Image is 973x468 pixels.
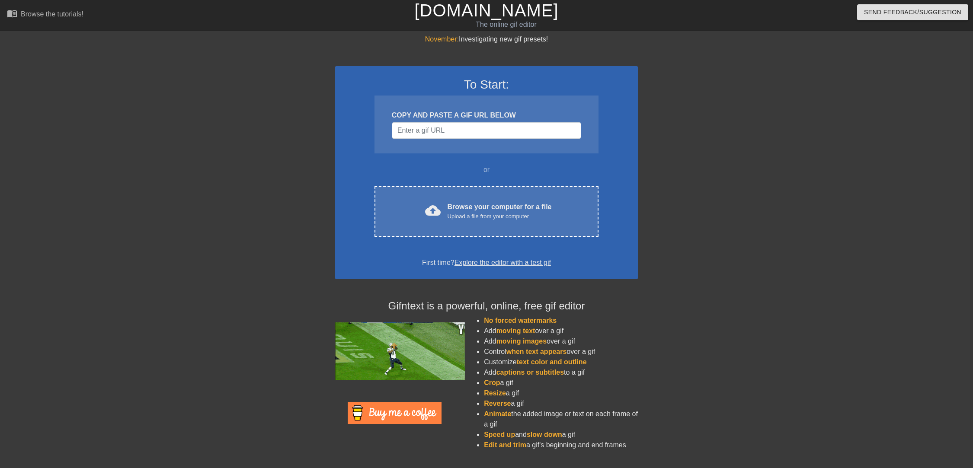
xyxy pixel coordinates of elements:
button: Send Feedback/Suggestion [857,4,968,20]
a: Explore the editor with a test gif [454,259,551,266]
span: November: [425,35,459,43]
li: and a gif [484,430,638,440]
div: Investigating new gif presets! [335,34,638,45]
div: or [358,165,615,175]
span: captions or subtitles [496,369,564,376]
li: the added image or text on each frame of a gif [484,409,638,430]
span: Send Feedback/Suggestion [864,7,961,18]
div: First time? [346,258,627,268]
span: moving images [496,337,547,345]
li: Add to a gif [484,367,638,378]
span: Speed up [484,431,515,438]
span: Edit and trim [484,441,526,449]
div: Browse the tutorials! [21,10,83,18]
img: football_small.gif [335,322,465,380]
span: text color and outline [517,358,587,366]
div: The online gif editor [329,19,684,30]
span: menu_book [7,8,17,19]
h4: Gifntext is a powerful, online, free gif editor [335,300,638,312]
a: [DOMAIN_NAME] [414,1,558,20]
div: Upload a file from your computer [448,212,552,221]
div: Browse your computer for a file [448,202,552,221]
span: moving text [496,327,535,334]
span: Animate [484,410,511,417]
li: a gif [484,398,638,409]
li: a gif [484,378,638,388]
span: slow down [527,431,562,438]
span: Reverse [484,400,511,407]
a: Browse the tutorials! [7,8,83,22]
div: COPY AND PASTE A GIF URL BELOW [392,110,581,121]
li: a gif's beginning and end frames [484,440,638,450]
li: Control over a gif [484,347,638,357]
input: Username [392,122,581,139]
span: cloud_upload [425,203,441,218]
span: when text appears [506,348,567,355]
li: Customize [484,357,638,367]
li: a gif [484,388,638,398]
img: Buy Me A Coffee [348,402,442,424]
li: Add over a gif [484,326,638,336]
h3: To Start: [346,77,627,92]
span: Crop [484,379,500,386]
span: No forced watermarks [484,317,557,324]
li: Add over a gif [484,336,638,347]
span: Resize [484,389,506,397]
